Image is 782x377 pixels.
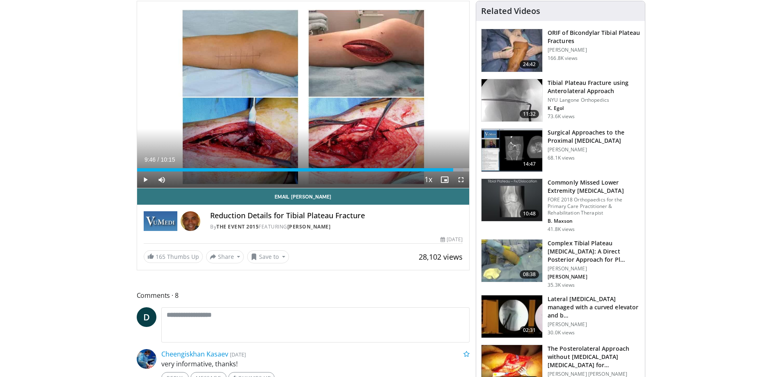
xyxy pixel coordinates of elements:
button: Save to [247,250,289,263]
img: ssCKXnGZZaxxNNa35hMDoxOjBvO2OFFA_1.150x105_q85_crop-smart_upscale.jpg [482,295,542,338]
button: Playback Rate [420,171,436,188]
span: 14:47 [520,160,539,168]
p: very informative, thanks! [161,359,470,369]
p: 73.6K views [548,113,575,120]
button: Play [137,171,154,188]
button: Mute [154,171,170,188]
p: B. Maxson [548,218,640,224]
img: Avatar [181,211,200,231]
video-js: Video Player [137,1,470,188]
span: / [158,156,159,163]
div: [DATE] [440,236,463,243]
span: Comments 8 [137,290,470,301]
div: Progress Bar [137,168,470,171]
img: a3c47f0e-2ae2-4b3a-bf8e-14343b886af9.150x105_q85_crop-smart_upscale.jpg [482,240,542,282]
span: 10:48 [520,210,539,218]
span: 11:32 [520,110,539,118]
span: 28,102 views [419,252,463,262]
span: 02:31 [520,326,539,334]
a: 165 Thumbs Up [144,250,203,263]
p: [PERSON_NAME] [548,321,640,328]
h3: Tibial Plateau Fracture using Anterolateral Approach [548,79,640,95]
h3: Complex Tibial Plateau [MEDICAL_DATA]: A Direct Posterior Approach for Pl… [548,239,640,264]
a: 10:48 Commonly Missed Lower Extremity [MEDICAL_DATA] FORE 2018 Orthopaedics for the Primary Care ... [481,178,640,233]
img: 4aa379b6-386c-4fb5-93ee-de5617843a87.150x105_q85_crop-smart_upscale.jpg [482,179,542,222]
img: 9nZFQMepuQiumqNn4xMDoxOjBzMTt2bJ.150x105_q85_crop-smart_upscale.jpg [482,79,542,122]
img: The Event 2015 [144,211,178,231]
h4: Related Videos [481,6,540,16]
p: [PERSON_NAME] [548,146,640,153]
h3: Surgical Approaches to the Proximal [MEDICAL_DATA] [548,128,640,145]
h3: Commonly Missed Lower Extremity [MEDICAL_DATA] [548,178,640,195]
h3: Lateral [MEDICAL_DATA] managed with a curved elevator and b… [548,295,640,320]
h4: Reduction Details for Tibial Plateau Fracture [210,211,463,220]
p: 35.3K views [548,282,575,288]
span: 9:46 [144,156,156,163]
a: Email [PERSON_NAME] [137,188,470,205]
a: [PERSON_NAME] [287,223,331,230]
a: 14:47 Surgical Approaches to the Proximal [MEDICAL_DATA] [PERSON_NAME] 68.1K views [481,128,640,172]
small: [DATE] [230,351,246,358]
a: 11:32 Tibial Plateau Fracture using Anterolateral Approach NYU Langone Orthopedics K. Egol 73.6K ... [481,79,640,122]
p: 166.8K views [548,55,578,62]
a: D [137,307,156,327]
p: [PERSON_NAME] [548,265,640,272]
p: 41.8K views [548,226,575,233]
p: [PERSON_NAME] [548,274,640,280]
button: Fullscreen [453,171,469,188]
span: 165 [156,253,165,260]
img: DA_UIUPltOAJ8wcH4xMDoxOjB1O8AjAz.150x105_q85_crop-smart_upscale.jpg [482,129,542,171]
p: [PERSON_NAME] [548,47,640,53]
a: Cheengiskhan Kasaev [161,350,228,359]
p: FORE 2018 Orthopaedics for the Primary Care Practitioner & Rehabilitation Therapist [548,196,640,216]
a: 02:31 Lateral [MEDICAL_DATA] managed with a curved elevator and b… [PERSON_NAME] 30.0K views [481,295,640,338]
a: The Event 2015 [216,223,259,230]
button: Share [206,250,244,263]
h3: The Posterolateral Approach without [MEDICAL_DATA] [MEDICAL_DATA] for Posterolate… [548,345,640,369]
span: 24:42 [520,60,539,69]
span: 10:15 [161,156,175,163]
span: 08:38 [520,270,539,279]
img: Levy_Tib_Plat_100000366_3.jpg.150x105_q85_crop-smart_upscale.jpg [482,29,542,72]
button: Enable picture-in-picture mode [436,171,453,188]
div: By FEATURING [210,223,463,231]
p: NYU Langone Orthopedics [548,97,640,103]
p: 30.0K views [548,329,575,336]
p: 68.1K views [548,155,575,161]
img: Avatar [137,349,156,369]
a: 08:38 Complex Tibial Plateau [MEDICAL_DATA]: A Direct Posterior Approach for Pl… [PERSON_NAME] [P... [481,239,640,288]
h3: ORIF of Bicondylar Tibial Plateau Fractures [548,29,640,45]
p: K. Egol [548,105,640,112]
a: 24:42 ORIF of Bicondylar Tibial Plateau Fractures [PERSON_NAME] 166.8K views [481,29,640,72]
